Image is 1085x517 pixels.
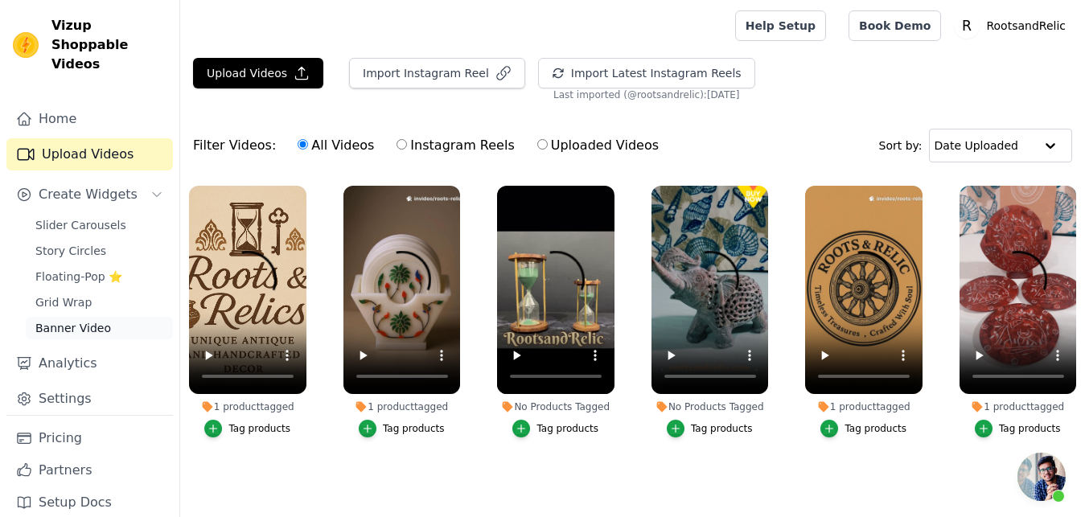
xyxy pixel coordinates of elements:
span: Floating-Pop ⭐ [35,269,122,285]
button: Tag products [820,420,906,437]
a: Home [6,103,173,135]
div: No Products Tagged [497,400,614,413]
div: Tag products [999,422,1061,435]
a: Help Setup [735,10,826,41]
input: All Videos [298,139,308,150]
div: Open chat [1017,453,1066,501]
a: Slider Carousels [26,214,173,236]
div: Tag products [691,422,753,435]
div: 1 product tagged [805,400,923,413]
div: 1 product tagged [960,400,1077,413]
span: Grid Wrap [35,294,92,310]
span: Create Widgets [39,185,138,204]
a: Analytics [6,347,173,380]
button: Create Widgets [6,178,173,211]
button: Tag products [512,420,598,437]
span: Last imported (@ rootsandrelic ): [DATE] [553,88,739,101]
div: Tag products [536,422,598,435]
text: R [962,18,972,34]
a: Banner Video [26,317,173,339]
div: Filter Videos: [193,127,668,164]
button: Import Instagram Reel [349,58,525,88]
div: Sort by: [879,129,1073,162]
span: Slider Carousels [35,217,126,233]
div: No Products Tagged [651,400,769,413]
div: 1 product tagged [343,400,461,413]
a: Story Circles [26,240,173,262]
div: Tag products [228,422,290,435]
span: Story Circles [35,243,106,259]
label: Instagram Reels [396,135,515,156]
label: All Videos [297,135,375,156]
button: R RootsandRelic [954,11,1072,40]
img: Vizup [13,32,39,58]
a: Upload Videos [6,138,173,170]
span: Vizup Shoppable Videos [51,16,166,74]
button: Upload Videos [193,58,323,88]
input: Instagram Reels [397,139,407,150]
p: RootsandRelic [980,11,1072,40]
a: Pricing [6,422,173,454]
button: Tag products [204,420,290,437]
span: Banner Video [35,320,111,336]
a: Book Demo [849,10,941,41]
button: Import Latest Instagram Reels [538,58,755,88]
div: 1 product tagged [189,400,306,413]
label: Uploaded Videos [536,135,660,156]
div: Tag products [845,422,906,435]
button: Tag products [359,420,445,437]
a: Grid Wrap [26,291,173,314]
button: Tag products [667,420,753,437]
div: Tag products [383,422,445,435]
input: Uploaded Videos [537,139,548,150]
button: Tag products [975,420,1061,437]
a: Floating-Pop ⭐ [26,265,173,288]
a: Settings [6,383,173,415]
a: Partners [6,454,173,486]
